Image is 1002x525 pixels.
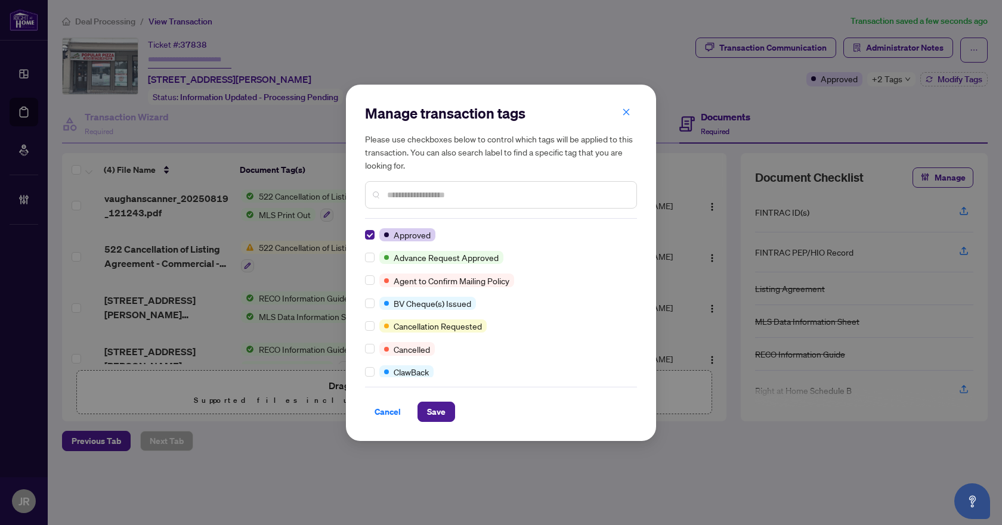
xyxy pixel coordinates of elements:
span: close [622,108,630,116]
span: Approved [394,228,431,241]
h2: Manage transaction tags [365,104,637,123]
span: ClawBack [394,365,429,378]
span: Cancelled [394,343,430,356]
h5: Please use checkboxes below to control which tags will be applied to this transaction. You can al... [365,132,637,172]
span: BV Cheque(s) Issued [394,297,471,310]
span: Save [427,402,446,421]
button: Save [417,402,455,422]
span: Cancel [375,402,401,421]
button: Open asap [954,483,990,519]
span: Cancellation Requested [394,319,482,333]
span: Agent to Confirm Mailing Policy [394,274,509,287]
button: Cancel [365,402,410,422]
span: Advance Request Approved [394,251,499,264]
